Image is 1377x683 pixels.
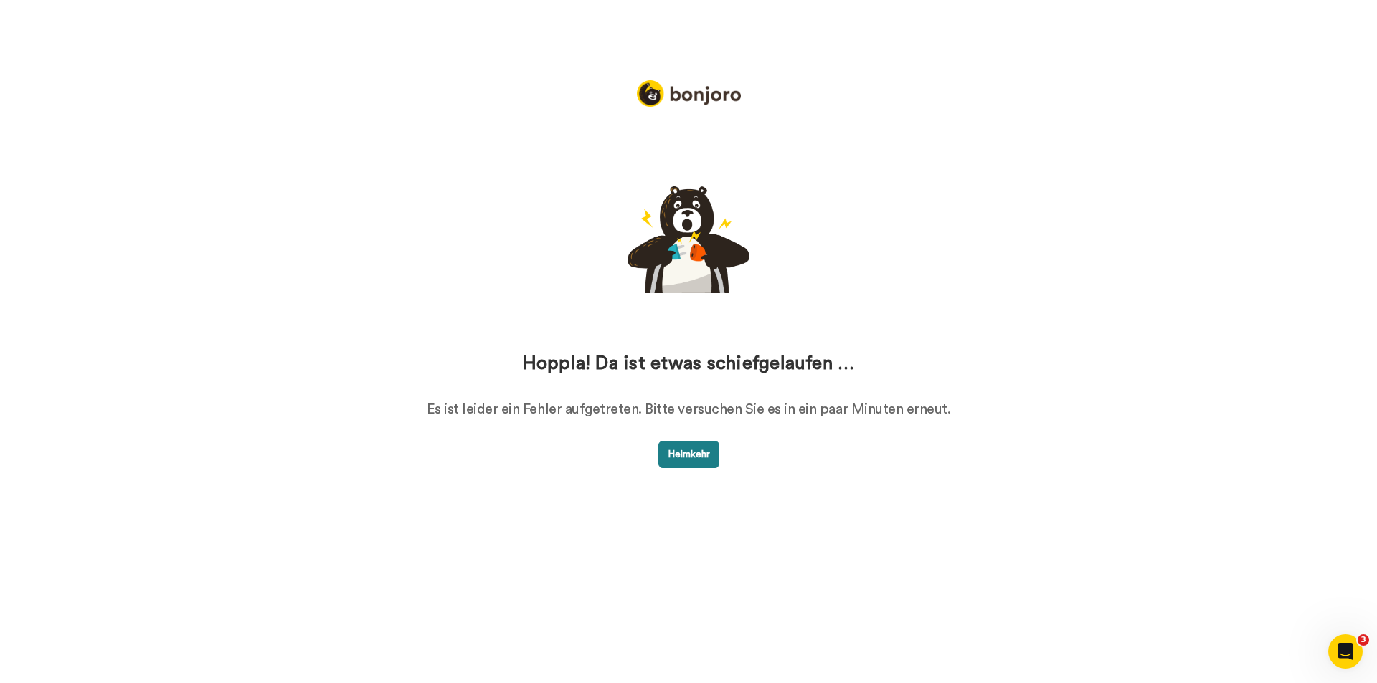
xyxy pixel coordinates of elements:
font: Es ist leider ein Fehler aufgetreten. Bitte versuchen Sie es in ein paar Minuten erneut. [427,402,951,416]
button: Heimkehr [658,441,719,468]
iframe: Intercom-Live-Chat [1328,634,1363,669]
font: 3 [1361,635,1366,644]
font: Hoppla! Da ist etwas schiefgelaufen … [523,354,855,373]
img: logo_full.png [637,80,741,107]
img: 500.png [628,186,749,293]
font: Heimkehr [668,449,710,459]
a: Heimkehr [658,449,719,459]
